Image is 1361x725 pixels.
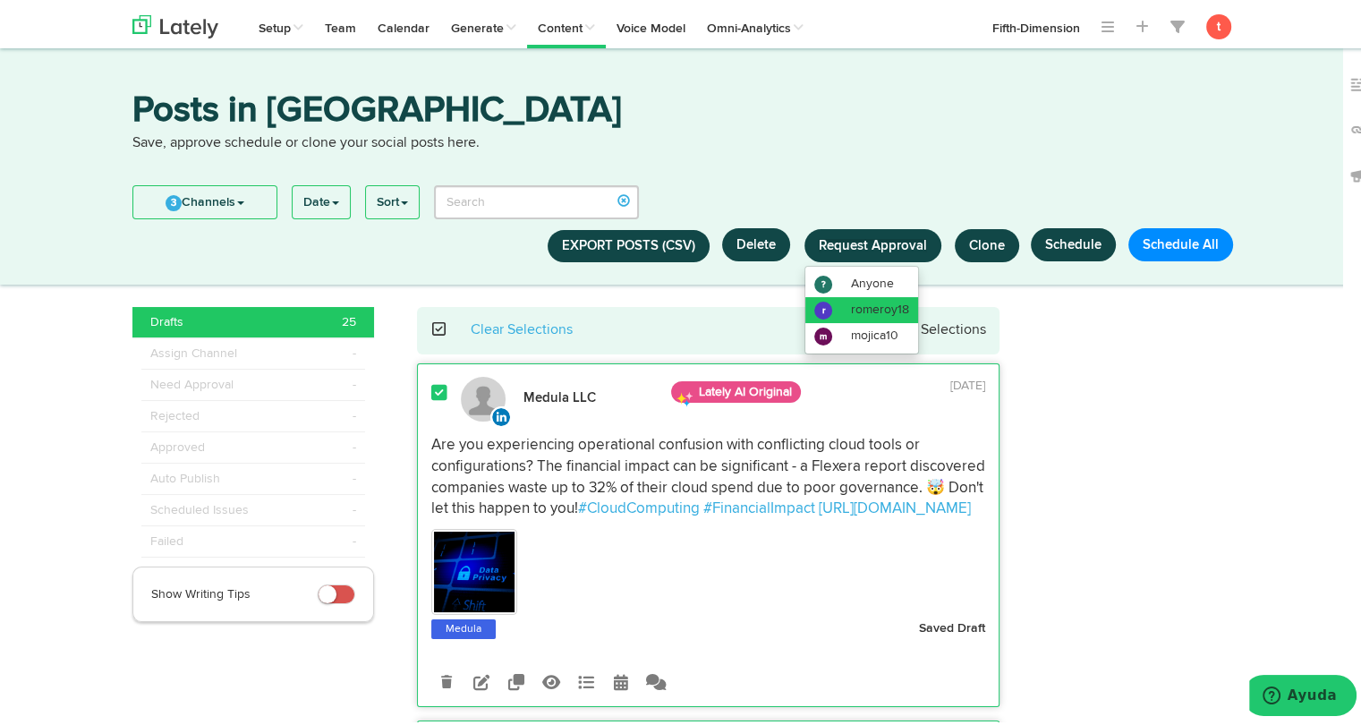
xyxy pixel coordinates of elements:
[366,183,419,215] a: Sort
[342,310,356,328] span: 25
[814,298,832,316] button: r
[1249,671,1357,716] iframe: Abre un widget desde donde se puede obtener más información
[851,300,909,312] span: romeroy18
[150,498,249,516] span: Scheduled Issues
[703,498,815,513] a: #FinancialImpact
[471,320,573,334] a: Clear Selections
[490,403,512,424] img: linkedin.svg
[150,529,183,547] span: Failed
[353,372,356,390] span: -
[133,183,276,215] a: 3Channels
[431,434,989,513] span: Are you experiencing operational confusion with conflicting cloud tools or configurations? The fi...
[151,584,251,597] span: Show Writing Tips
[353,404,356,422] span: -
[676,387,693,405] img: sparkles.png
[132,90,1242,130] h3: Posts in [GEOGRAPHIC_DATA]
[950,376,985,388] time: [DATE]
[955,226,1019,259] button: Clone
[132,130,1242,150] p: Save, approve schedule or clone your social posts here.
[150,466,220,484] span: Auto Publish
[166,192,182,208] span: 3
[901,320,986,334] small: 25 Selections
[150,435,205,453] span: Approved
[353,435,356,453] span: -
[969,235,1005,249] span: Clone
[548,226,710,259] button: Export Posts (CSV)
[804,262,919,351] ul: Request Approval
[150,310,183,328] span: Drafts
[1128,225,1233,258] button: Schedule All
[293,183,350,215] a: Date
[434,182,639,216] input: Search
[150,341,237,359] span: Assign Channel
[814,272,832,290] button: ?
[814,324,832,342] button: m
[461,373,506,418] img: avatar_blank.jpg
[1206,11,1231,36] button: t
[578,498,700,513] a: #CloudComputing
[353,341,356,359] span: -
[353,498,356,516] span: -
[671,378,801,399] span: Lately AI Original
[353,466,356,484] span: -
[434,528,515,609] img: uDj5QkRhTVi9wf5ganN4
[523,388,596,401] strong: Medula LLC
[919,618,985,631] strong: Saved Draft
[353,529,356,547] span: -
[851,274,894,286] span: Anyone
[442,617,485,635] a: Medula
[150,404,200,422] span: Rejected
[1031,225,1116,258] button: Schedule
[851,326,898,338] span: mojica10
[132,12,218,35] img: logo_lately_bg_light.svg
[804,226,941,259] button: Request Approval
[819,498,971,513] a: [URL][DOMAIN_NAME]
[819,235,927,249] span: Request Approval
[722,225,790,258] button: Delete
[150,372,234,390] span: Need Approval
